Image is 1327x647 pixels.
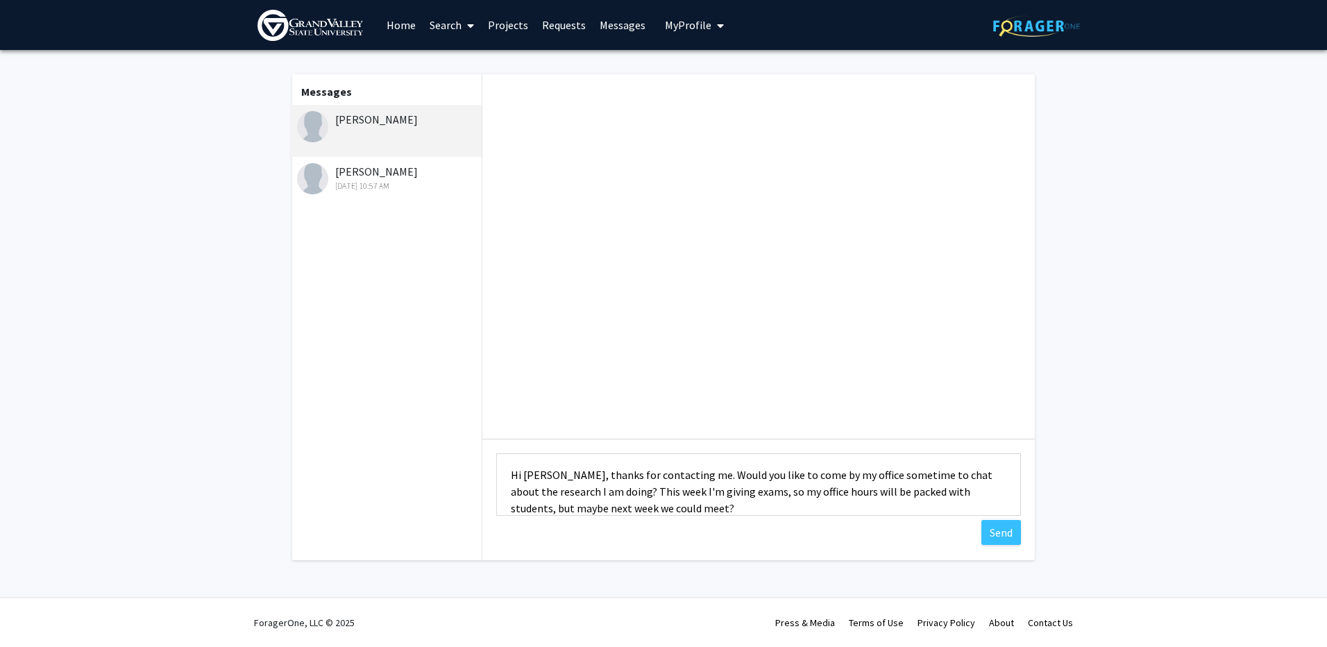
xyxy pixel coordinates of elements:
img: ForagerOne Logo [993,15,1080,37]
div: [PERSON_NAME] [297,111,478,128]
div: [DATE] 10:57 AM [297,180,478,192]
img: Katherine Herman [297,163,328,194]
a: About [989,616,1014,629]
textarea: Message [496,453,1021,516]
a: Search [423,1,481,49]
button: Send [981,520,1021,545]
div: ForagerOne, LLC © 2025 [254,598,355,647]
a: Requests [535,1,593,49]
a: Home [380,1,423,49]
img: Grand Valley State University Logo [257,10,363,41]
a: Terms of Use [849,616,904,629]
a: Privacy Policy [918,616,975,629]
a: Messages [593,1,652,49]
a: Press & Media [775,616,835,629]
b: Messages [301,85,352,99]
a: Contact Us [1028,616,1073,629]
span: My Profile [665,18,711,32]
iframe: Chat [10,585,59,637]
div: [PERSON_NAME] [297,163,478,192]
a: Projects [481,1,535,49]
img: Lauren Heerdegen [297,111,328,142]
